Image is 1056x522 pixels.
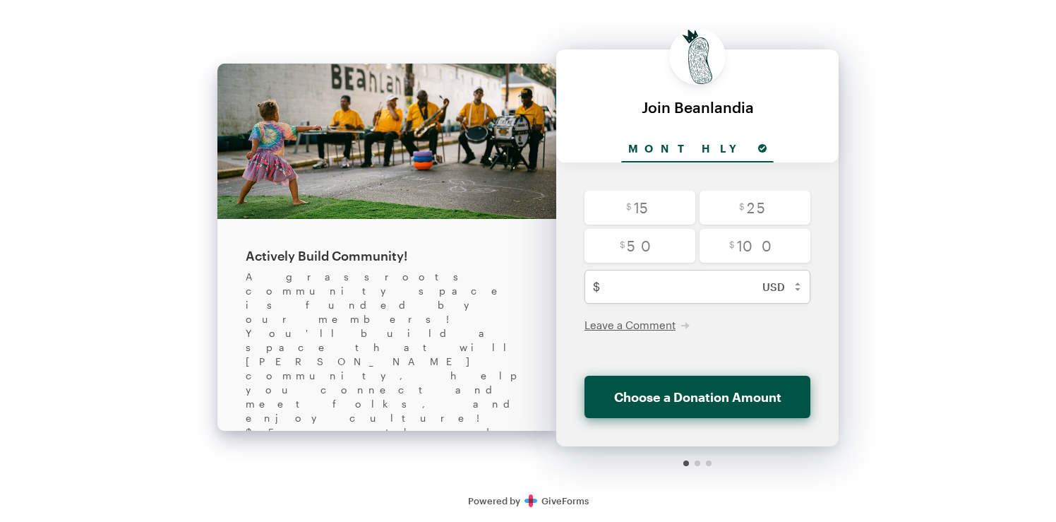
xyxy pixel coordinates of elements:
span: Leave a Comment [584,319,676,331]
div: Join Beanlandia [570,99,824,115]
img: 241008KRBblockparty_450.jpg [217,64,556,219]
a: Secure DonationsPowered byGiveForms [468,495,589,506]
div: Actively Build Community! [246,247,528,264]
button: Choose a Donation Amount [584,376,810,418]
button: Leave a Comment [584,318,690,332]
